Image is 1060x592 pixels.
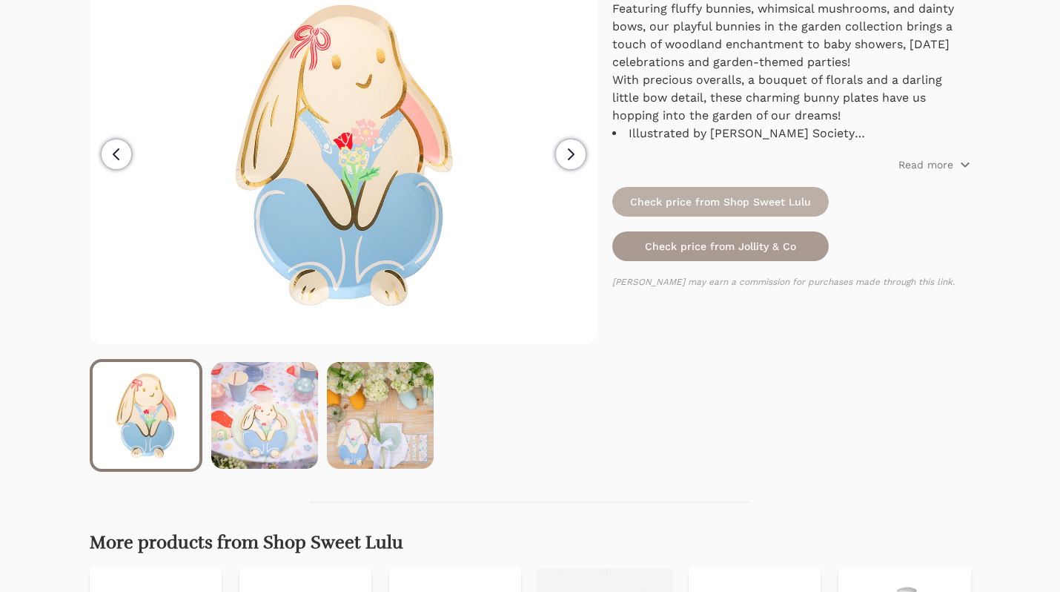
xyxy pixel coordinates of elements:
[898,157,953,172] p: Read more
[612,73,942,122] span: With precious overalls, a bouquet of florals and a darling little bow detail, these charming bunn...
[612,276,971,288] p: [PERSON_NAME] may earn a commission for purchases made through this link.
[90,533,971,553] h2: More products from Shop Sweet Lulu
[612,231,829,261] a: Check price from Jollity & Co
[612,1,954,69] span: Featuring fluffy bunnies, whimsical mushrooms, and dainty bows, our playful bunnies in the garden...
[898,157,971,172] button: Read more
[211,362,318,469] img: Bunnies In The Garden Overalls Bunny Large Plates, Daydream Society
[612,187,829,217] a: Check price from Shop Sweet Lulu
[327,362,434,469] img: Bunnies In The Garden Overalls Bunny Large Plates, Daydream Society
[612,125,971,142] li: Illustrated by [PERSON_NAME] Society
[93,362,199,469] img: Bunnies In The Garden Overalls Bunny Large Plates, Daydream Society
